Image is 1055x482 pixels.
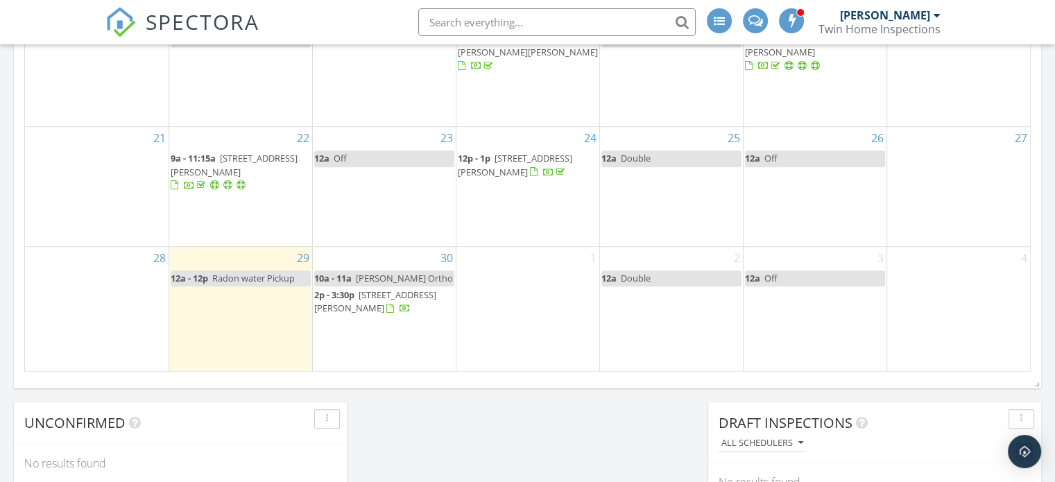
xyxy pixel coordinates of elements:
span: 10a - 12:15p [745,33,795,45]
a: 2p - 4p [STREET_ADDRESS][PERSON_NAME][PERSON_NAME] [458,33,598,71]
span: Off [764,152,778,164]
span: [STREET_ADDRESS][PERSON_NAME] [171,152,298,178]
td: Go to September 18, 2025 [599,7,743,126]
a: 9a - 11:15a [STREET_ADDRESS][PERSON_NAME] [171,152,298,191]
td: Go to September 19, 2025 [743,7,886,126]
span: [STREET_ADDRESS][PERSON_NAME] [314,289,436,314]
span: Draft Inspections [719,413,852,432]
a: 12p - 1p [STREET_ADDRESS][PERSON_NAME] [458,150,598,180]
span: 12p - 1p [458,152,490,164]
td: Go to September 27, 2025 [886,127,1030,246]
span: Double [621,33,651,45]
a: Go to September 22, 2025 [294,127,312,149]
td: Go to September 29, 2025 [169,246,312,371]
span: [PERSON_NAME] Ortho [356,272,453,284]
a: Go to October 2, 2025 [731,247,743,269]
td: Go to September 14, 2025 [25,7,169,126]
span: Off [764,272,778,284]
img: The Best Home Inspection Software - Spectora [105,7,136,37]
a: 2p - 3:30p [STREET_ADDRESS][PERSON_NAME] [314,289,436,314]
span: 12a [314,152,329,164]
td: Go to September 20, 2025 [886,7,1030,126]
td: Go to September 17, 2025 [456,7,599,126]
a: Go to September 30, 2025 [438,247,456,269]
td: Go to September 30, 2025 [312,246,456,371]
td: Go to September 21, 2025 [25,127,169,246]
span: 12a [745,152,760,164]
span: 10a - 11a [314,272,352,284]
span: 2p - 3:30p [314,289,354,301]
span: 12a - 12p [171,272,208,284]
a: 9a - 11:15a [STREET_ADDRESS][PERSON_NAME] [171,150,311,194]
span: SPECTORA [146,7,259,36]
div: [PERSON_NAME] [840,8,930,22]
td: Go to October 2, 2025 [599,246,743,371]
div: No results found [14,445,347,482]
td: Go to October 1, 2025 [456,246,599,371]
a: 10a - 12:15p [STREET_ADDRESS][PERSON_NAME] [745,31,885,75]
a: Go to September 23, 2025 [438,127,456,149]
button: All schedulers [719,434,806,453]
span: 9a - 11:15a [171,152,216,164]
span: [STREET_ADDRESS][PERSON_NAME] [745,33,877,58]
span: Off [334,152,347,164]
td: Go to October 4, 2025 [886,246,1030,371]
a: Go to September 27, 2025 [1012,127,1030,149]
td: Go to October 3, 2025 [743,246,886,371]
span: Unconfirmed [24,413,126,432]
a: 12p - 1p [STREET_ADDRESS][PERSON_NAME] [458,152,572,178]
a: Go to September 25, 2025 [725,127,743,149]
input: Search everything... [418,8,696,36]
span: Double [621,152,651,164]
span: 2p - 4p [458,33,486,45]
td: Go to September 24, 2025 [456,127,599,246]
td: Go to September 16, 2025 [312,7,456,126]
span: [STREET_ADDRESS][PERSON_NAME] [458,152,572,178]
a: Go to September 21, 2025 [151,127,169,149]
td: Go to September 25, 2025 [599,127,743,246]
div: All schedulers [721,438,803,448]
a: Go to September 29, 2025 [294,247,312,269]
a: Go to October 1, 2025 [587,247,599,269]
div: Open Intercom Messenger [1008,435,1041,468]
a: 10a - 12:15p [STREET_ADDRESS][PERSON_NAME] [745,33,877,71]
span: 12a [601,152,617,164]
a: Go to October 3, 2025 [875,247,886,269]
span: 12a [601,33,617,45]
td: Go to September 22, 2025 [169,127,312,246]
a: Go to October 4, 2025 [1018,247,1030,269]
a: 2p - 4p [STREET_ADDRESS][PERSON_NAME][PERSON_NAME] [458,31,598,75]
div: Twin Home Inspections [818,22,941,36]
a: SPECTORA [105,19,259,48]
td: Go to September 23, 2025 [312,127,456,246]
span: 12a [601,272,617,284]
a: Go to September 28, 2025 [151,247,169,269]
a: Go to September 26, 2025 [868,127,886,149]
td: Go to September 28, 2025 [25,246,169,371]
span: [STREET_ADDRESS][PERSON_NAME][PERSON_NAME] [458,33,598,58]
a: Go to September 24, 2025 [581,127,599,149]
td: Go to September 26, 2025 [743,127,886,246]
span: Double [621,272,651,284]
a: 2p - 3:30p [STREET_ADDRESS][PERSON_NAME] [314,287,454,317]
td: Go to September 15, 2025 [169,7,312,126]
span: Radon water Pickup [212,272,295,284]
span: 12a [745,272,760,284]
